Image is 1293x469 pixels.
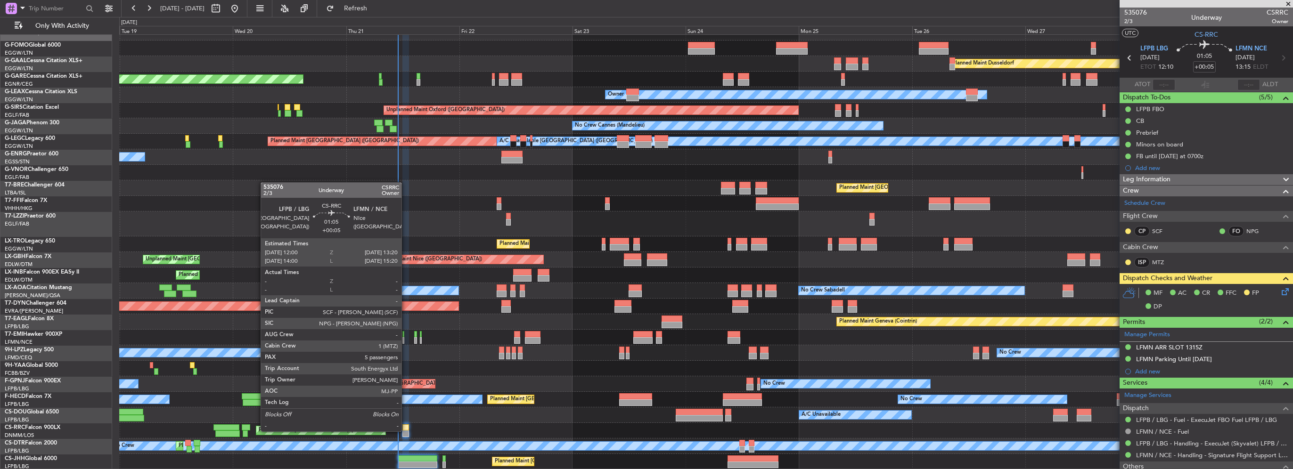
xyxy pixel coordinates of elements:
div: No Crew [113,439,134,453]
a: [PERSON_NAME]/QSA [5,292,60,299]
span: F-HECD [5,394,25,399]
span: Leg Information [1123,174,1170,185]
a: LFMN / NCE - Fuel [1136,428,1189,436]
div: No Crew [763,377,785,391]
a: EGGW/LTN [5,127,33,134]
div: CP [1134,226,1150,236]
span: G-ENRG [5,151,27,157]
span: LFPB LBG [1140,44,1168,54]
span: ATOT [1135,80,1150,89]
a: DNMM/LOS [5,432,34,439]
span: ALDT [1262,80,1278,89]
a: LFPB/LBG [5,385,29,392]
div: No Crew [999,346,1021,360]
span: G-LEGC [5,136,25,141]
a: EGGW/LTN [5,245,33,252]
div: Planned Maint [GEOGRAPHIC_DATA] ([GEOGRAPHIC_DATA]) [499,237,648,251]
a: EGGW/LTN [5,65,33,72]
a: FCBB/BZV [5,370,30,377]
a: EGNR/CEG [5,81,33,88]
a: G-GARECessna Citation XLS+ [5,73,82,79]
a: LFMN / NCE - Handling - Signature Flight Support LFMN / NCE [1136,451,1288,459]
span: (2/2) [1259,316,1273,326]
a: T7-LZZIPraetor 600 [5,213,56,219]
a: CS-RRCFalcon 900LX [5,425,60,430]
span: AC [1178,289,1187,298]
span: LX-TRO [5,238,25,244]
a: EGSS/STN [5,158,30,165]
span: T7-BRE [5,182,24,188]
a: G-JAGAPhenom 300 [5,120,59,126]
span: DP [1154,302,1162,312]
span: (4/4) [1259,378,1273,388]
div: FB until [DATE] at 0700z [1136,152,1203,160]
span: CS-RRC [1195,30,1218,40]
span: T7-EAGL [5,316,28,322]
div: Planned Maint [GEOGRAPHIC_DATA] ([GEOGRAPHIC_DATA]) [259,423,407,437]
div: Planned Maint [GEOGRAPHIC_DATA] ([GEOGRAPHIC_DATA]) [490,392,638,406]
a: LTBA/ISL [5,189,26,196]
div: Fri 22 [459,26,573,34]
div: Sat 23 [573,26,686,34]
div: Planned Maint Nice ([GEOGRAPHIC_DATA]) [377,252,482,267]
a: F-HECDFalcon 7X [5,394,51,399]
span: F-GPNJ [5,378,25,384]
span: Owner [1267,17,1288,25]
span: T7-LZZI [5,213,24,219]
a: Manage Permits [1124,330,1170,340]
span: Dispatch [1123,403,1149,414]
span: FP [1252,289,1259,298]
a: CS-DOUGlobal 6500 [5,409,59,415]
div: Planned Maint [GEOGRAPHIC_DATA] ([GEOGRAPHIC_DATA]) [495,454,643,469]
span: 12:10 [1158,63,1173,72]
input: Trip Number [29,1,83,16]
span: MF [1154,289,1162,298]
a: G-GAALCessna Citation XLS+ [5,58,82,64]
div: [DATE] [121,19,137,27]
span: Services [1123,378,1147,388]
a: 9H-YAAGlobal 5000 [5,363,58,368]
a: LFPB/LBG [5,401,29,408]
span: LFMN NCE [1236,44,1267,54]
div: No Crew Cannes (Mandelieu) [575,119,645,133]
a: LX-TROLegacy 650 [5,238,55,244]
a: T7-BREChallenger 604 [5,182,65,188]
div: Prebrief [1136,129,1158,137]
span: T7-EMI [5,332,23,337]
button: UTC [1122,29,1138,37]
a: G-VNORChallenger 650 [5,167,68,172]
span: G-SIRS [5,105,23,110]
span: Crew [1123,186,1139,196]
span: Flight Crew [1123,211,1158,222]
span: G-JAGA [5,120,26,126]
a: LFMD/CEQ [5,354,32,361]
span: 9H-YAA [5,363,26,368]
a: EDLW/DTM [5,276,33,283]
div: Tue 19 [120,26,233,34]
span: LX-AOA [5,285,26,291]
input: --:-- [1153,79,1175,90]
div: Planned Maint Dusseldorf [952,57,1014,71]
div: ISP [1134,257,1150,267]
span: CS-DTR [5,440,25,446]
span: G-FOMO [5,42,29,48]
span: 13:15 [1236,63,1251,72]
a: LFMN/NCE [5,339,33,346]
a: CS-JHHGlobal 6000 [5,456,57,461]
a: LFPB / LBG - Fuel - ExecuJet FBO Fuel LFPB / LBG [1136,416,1277,424]
a: LFPB / LBG - Handling - ExecuJet (Skyvalet) LFPB / LBG [1136,439,1288,447]
span: LX-GBH [5,254,25,259]
a: LFPB/LBG [5,416,29,423]
a: LX-GBHFalcon 7X [5,254,51,259]
span: G-GAAL [5,58,26,64]
a: LFPB/LBG [5,323,29,330]
div: Thu 21 [346,26,459,34]
span: Only With Activity [25,23,99,29]
span: CR [1202,289,1210,298]
button: Only With Activity [10,18,102,33]
button: Refresh [322,1,378,16]
a: Schedule Crew [1124,199,1165,208]
div: Unplanned Maint Oxford ([GEOGRAPHIC_DATA]) [386,103,505,117]
span: T7-DYN [5,300,26,306]
span: T7-FFI [5,198,21,203]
